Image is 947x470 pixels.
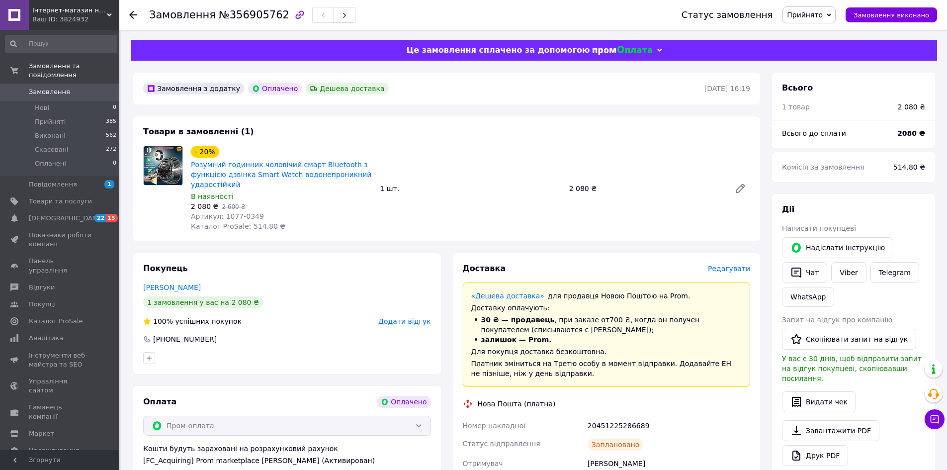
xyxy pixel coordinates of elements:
[143,296,263,308] div: 1 замовлення у вас на 2 080 ₴
[782,329,916,350] button: Скопіювати запит на відгук
[29,62,119,80] span: Замовлення та повідомлення
[29,351,92,369] span: Інструменти веб-майстра та SEO
[471,315,742,335] li: , при заказе от 700 ₴ , когда он получен покупателем (списываются с [PERSON_NAME]);
[191,222,285,230] span: Каталог ProSale: 514.80 ₴
[704,85,750,93] time: [DATE] 16:19
[29,317,83,326] span: Каталог ProSale
[782,391,856,412] button: Видати чек
[29,197,92,206] span: Товари та послуги
[143,397,176,406] span: Оплата
[191,192,234,200] span: В наявності
[94,214,106,222] span: 22
[219,9,289,21] span: №356905762
[191,202,218,210] span: 2 080 ₴
[143,127,254,136] span: Товари в замовленні (1)
[29,214,102,223] span: [DEMOGRAPHIC_DATA]
[104,180,114,188] span: 1
[29,180,77,189] span: Повідомлення
[475,399,558,409] div: Нова Пошта (платна)
[565,182,726,195] div: 2 080 ₴
[870,262,919,283] a: Telegram
[152,334,218,344] div: [PHONE_NUMBER]
[782,420,879,441] a: Завантажити PDF
[35,145,69,154] span: Скасовані
[106,117,116,126] span: 385
[35,131,66,140] span: Виконані
[782,262,827,283] button: Чат
[106,214,117,222] span: 15
[481,336,552,344] span: залишок — Prom.
[782,316,892,324] span: Запит на відгук про компанію
[897,129,925,137] b: 2080 ₴
[248,83,302,94] div: Оплачено
[463,460,503,468] span: Отримувач
[29,429,54,438] span: Маркет
[471,347,742,357] div: Для покупця доставка безкоштовна.
[854,11,929,19] span: Замовлення виконано
[730,179,750,198] a: Редагувати
[831,262,866,283] a: Viber
[32,6,107,15] span: Інтернет-магазин наручних годинників Time-Step
[306,83,388,94] div: Дешева доставка
[586,417,752,435] div: 20451225286689
[846,7,937,22] button: Замовлення виконано
[898,102,925,112] div: 2 080 ₴
[113,103,116,112] span: 0
[29,334,63,343] span: Аналітика
[29,283,55,292] span: Відгуки
[35,159,66,168] span: Оплачені
[782,355,922,382] span: У вас є 30 днів, щоб відправити запит на відгук покупцеві, скопіювавши посилання.
[29,377,92,395] span: Управління сайтом
[471,359,742,378] div: Платник зміниться на Третю особу в момент відправки. Додавайте ЕН не пізніше, ніж у день відправки.
[191,161,371,188] a: Розумний годинник чоловічий смарт Bluetooth з функцією дзвінка Smart Watch водонепроникний ударос...
[29,88,70,96] span: Замовлення
[129,10,137,20] div: Повернутися назад
[463,264,506,273] span: Доставка
[782,83,813,93] span: Всього
[925,409,945,429] button: Чат з покупцем
[29,403,92,421] span: Гаманець компанії
[782,129,846,137] span: Всього до сплати
[463,422,526,430] span: Номер накладної
[377,396,430,408] div: Оплачено
[113,159,116,168] span: 0
[378,317,430,325] span: Додати відгук
[787,11,823,19] span: Прийнято
[144,146,182,185] img: Розумний годинник чоловічий смарт Bluetooth з функцією дзвінка Smart Watch водонепроникний ударос...
[143,316,242,326] div: успішних покупок
[143,283,201,291] a: [PERSON_NAME]
[782,103,810,111] span: 1 товар
[893,163,925,171] span: 514.80 ₴
[406,45,590,55] span: Це замовлення сплачено за допомогою
[222,203,245,210] span: 2 600 ₴
[782,163,864,171] span: Комісія за замовлення
[32,15,119,24] div: Ваш ID: 3824932
[143,444,431,466] div: Кошти будуть зараховані на розрахунковий рахунок
[782,287,834,307] a: WhatsApp
[35,103,49,112] span: Нові
[782,224,856,232] span: Написати покупцеві
[143,83,244,94] div: Замовлення з додатку
[481,316,555,324] span: 30 ₴ — продавець
[29,300,56,309] span: Покупці
[29,446,80,455] span: Налаштування
[29,257,92,275] span: Панель управління
[143,264,188,273] span: Покупець
[35,117,66,126] span: Прийняті
[106,131,116,140] span: 562
[471,292,544,300] a: «Дешева доставка»
[191,146,219,158] div: - 20%
[149,9,216,21] span: Замовлення
[682,10,773,20] div: Статус замовлення
[143,456,431,466] div: [FC_Acquiring] Prom marketplace [PERSON_NAME] (Активирован)
[5,35,117,53] input: Пошук
[153,317,173,325] span: 100%
[471,303,742,313] div: Доставку оплачують:
[593,46,652,55] img: evopay logo
[708,265,750,273] span: Редагувати
[106,145,116,154] span: 272
[376,182,565,195] div: 1 шт.
[191,212,264,220] span: Артикул: 1077-0349
[782,445,848,466] a: Друк PDF
[782,204,794,214] span: Дії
